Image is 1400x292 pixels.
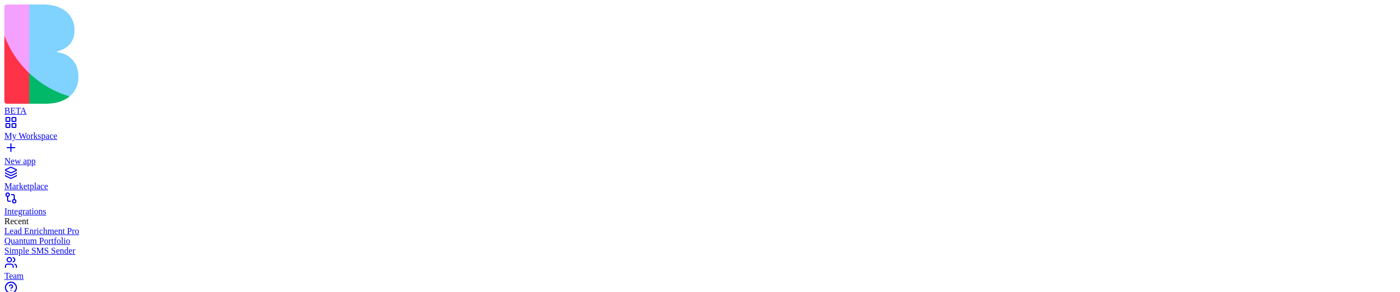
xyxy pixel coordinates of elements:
[4,236,1396,246] a: Quantum Portfolio
[4,147,1396,166] a: New app
[4,207,1396,217] div: Integrations
[4,121,1396,141] a: My Workspace
[4,261,1396,281] a: Team
[4,182,1396,191] div: Marketplace
[4,96,1396,116] a: BETA
[4,156,1396,166] div: New app
[4,271,1396,281] div: Team
[4,172,1396,191] a: Marketplace
[4,4,444,104] img: logo
[4,246,1396,256] a: Simple SMS Sender
[4,217,28,226] span: Recent
[4,131,1396,141] div: My Workspace
[4,106,1396,116] div: BETA
[4,197,1396,217] a: Integrations
[4,226,1396,236] a: Lead Enrichment Pro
